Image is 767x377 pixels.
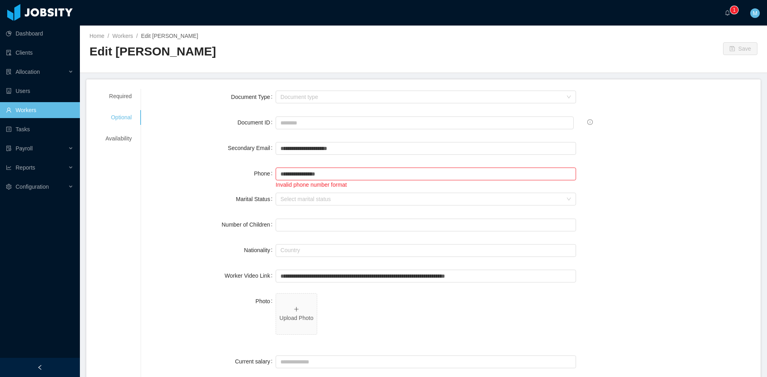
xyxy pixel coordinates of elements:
div: Required [96,89,141,104]
span: Configuration [16,184,49,190]
input: Phone [276,168,576,180]
sup: 1 [730,6,738,14]
i: icon: setting [6,184,12,189]
i: icon: line-chart [6,165,12,170]
a: icon: profileTasks [6,121,74,137]
a: icon: pie-chartDashboard [6,26,74,41]
i: icon: file-protect [6,146,12,151]
span: M [753,8,757,18]
input: Number of Children [276,219,576,231]
p: 1 [733,6,736,14]
span: / [107,33,109,39]
span: / [136,33,138,39]
input: Document ID [276,116,574,129]
input: Current salary [276,355,576,368]
div: Select marital status [280,195,562,203]
div: Optional [96,110,141,125]
a: icon: userWorkers [6,102,74,118]
a: icon: robotUsers [6,83,74,99]
a: Home [89,33,104,39]
span: Edit [PERSON_NAME] [141,33,198,39]
span: Payroll [16,145,33,152]
i: icon: down [566,95,571,100]
a: Workers [112,33,133,39]
label: Nationality [244,247,276,253]
div: Document type [280,93,562,101]
label: Phone [254,170,276,177]
i: icon: bell [725,10,730,16]
span: icon: plusUpload Photo [276,294,317,334]
label: Document ID [237,119,276,126]
p: Upload Photo [279,314,314,322]
label: Current salary [235,358,276,365]
i: icon: plus [294,306,299,312]
div: Invalid phone number format [276,181,576,189]
label: Marital Status [236,196,276,202]
label: Document Type [231,94,276,100]
label: Photo [256,298,276,304]
h2: Edit [PERSON_NAME] [89,43,423,60]
label: Worker Video Link [225,272,276,279]
a: icon: auditClients [6,45,74,61]
span: Allocation [16,69,40,75]
i: icon: solution [6,69,12,75]
span: Reports [16,164,35,171]
input: Worker Video Link [276,270,576,282]
label: Number of Children [222,221,276,228]
i: icon: down [566,197,571,202]
label: Secondary Email [228,145,276,151]
input: Secondary Email [276,142,576,155]
button: icon: saveSave [723,42,757,55]
span: info-circle [587,119,593,125]
div: Availability [96,131,141,146]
